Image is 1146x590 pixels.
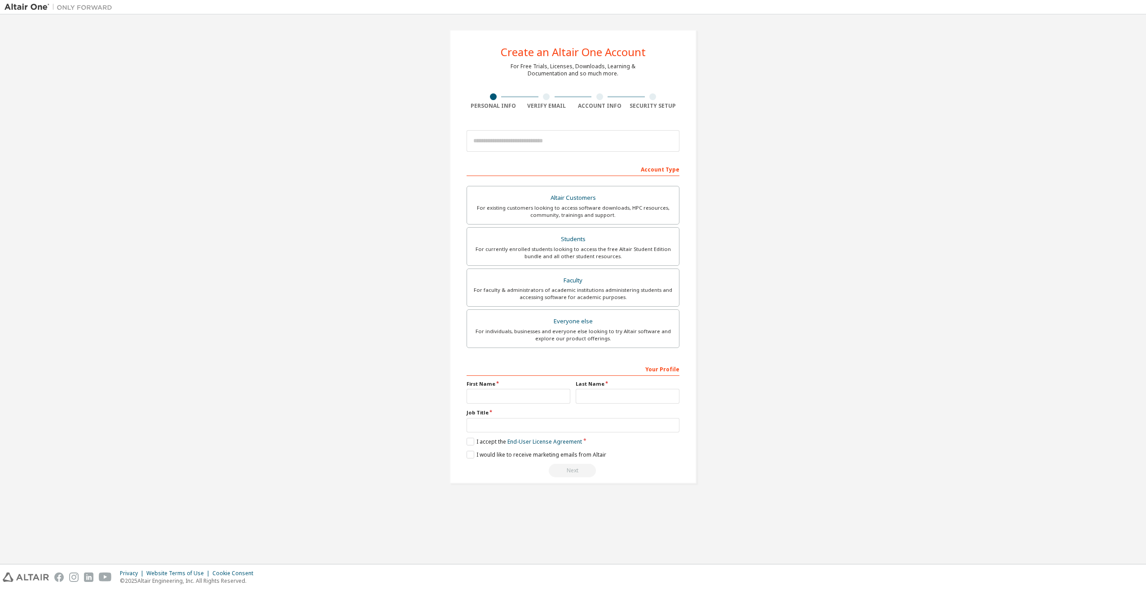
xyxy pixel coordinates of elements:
[472,286,674,301] div: For faculty & administrators of academic institutions administering students and accessing softwa...
[3,572,49,582] img: altair_logo.svg
[120,577,259,585] p: © 2025 Altair Engineering, Inc. All Rights Reserved.
[120,570,146,577] div: Privacy
[467,451,606,458] label: I would like to receive marketing emails from Altair
[69,572,79,582] img: instagram.svg
[626,102,680,110] div: Security Setup
[54,572,64,582] img: facebook.svg
[507,438,582,445] a: End-User License Agreement
[472,192,674,204] div: Altair Customers
[467,361,679,376] div: Your Profile
[472,315,674,328] div: Everyone else
[467,464,679,477] div: Read and acccept EULA to continue
[467,409,679,416] label: Job Title
[84,572,93,582] img: linkedin.svg
[501,47,646,57] div: Create an Altair One Account
[576,380,679,387] label: Last Name
[511,63,635,77] div: For Free Trials, Licenses, Downloads, Learning & Documentation and so much more.
[472,204,674,219] div: For existing customers looking to access software downloads, HPC resources, community, trainings ...
[467,380,570,387] label: First Name
[146,570,212,577] div: Website Terms of Use
[467,102,520,110] div: Personal Info
[212,570,259,577] div: Cookie Consent
[520,102,573,110] div: Verify Email
[573,102,626,110] div: Account Info
[467,438,582,445] label: I accept the
[472,246,674,260] div: For currently enrolled students looking to access the free Altair Student Edition bundle and all ...
[472,274,674,287] div: Faculty
[99,572,112,582] img: youtube.svg
[472,328,674,342] div: For individuals, businesses and everyone else looking to try Altair software and explore our prod...
[472,233,674,246] div: Students
[4,3,117,12] img: Altair One
[467,162,679,176] div: Account Type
